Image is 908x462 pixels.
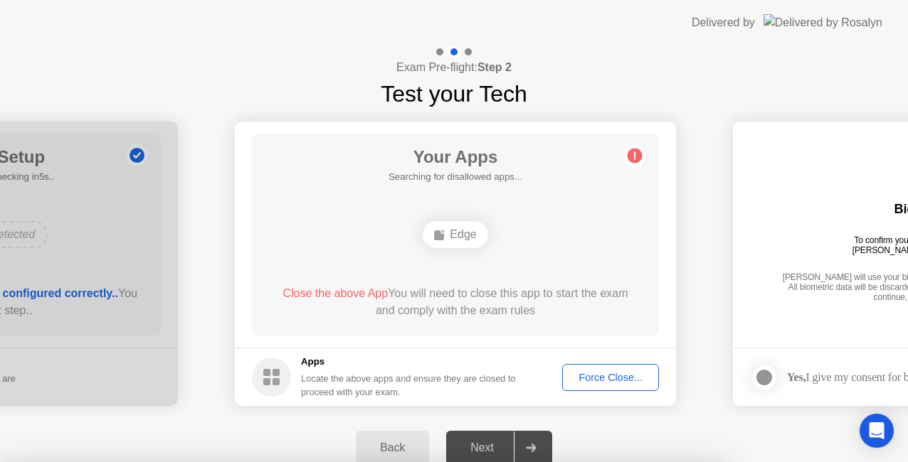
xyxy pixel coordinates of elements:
span: Close the above App [283,287,388,299]
h5: Searching for disallowed apps... [389,170,522,184]
img: Delivered by Rosalyn [764,14,882,31]
h1: Test your Tech [381,77,527,111]
b: Step 2 [477,61,512,73]
div: Next [450,441,514,454]
h4: Exam Pre-flight: [396,59,512,76]
div: You will need to close this app to start the exam and comply with the exam rules [273,285,639,319]
div: Open Intercom Messenger [860,414,894,448]
div: Delivered by [692,14,755,31]
div: Back [360,441,425,454]
strong: Yes, [787,371,806,383]
h1: Your Apps [389,144,522,170]
div: Locate the above apps and ensure they are closed to proceed with your exam. [301,372,517,399]
div: Edge [423,221,487,248]
h5: Apps [301,355,517,369]
div: Force Close... [567,372,654,383]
